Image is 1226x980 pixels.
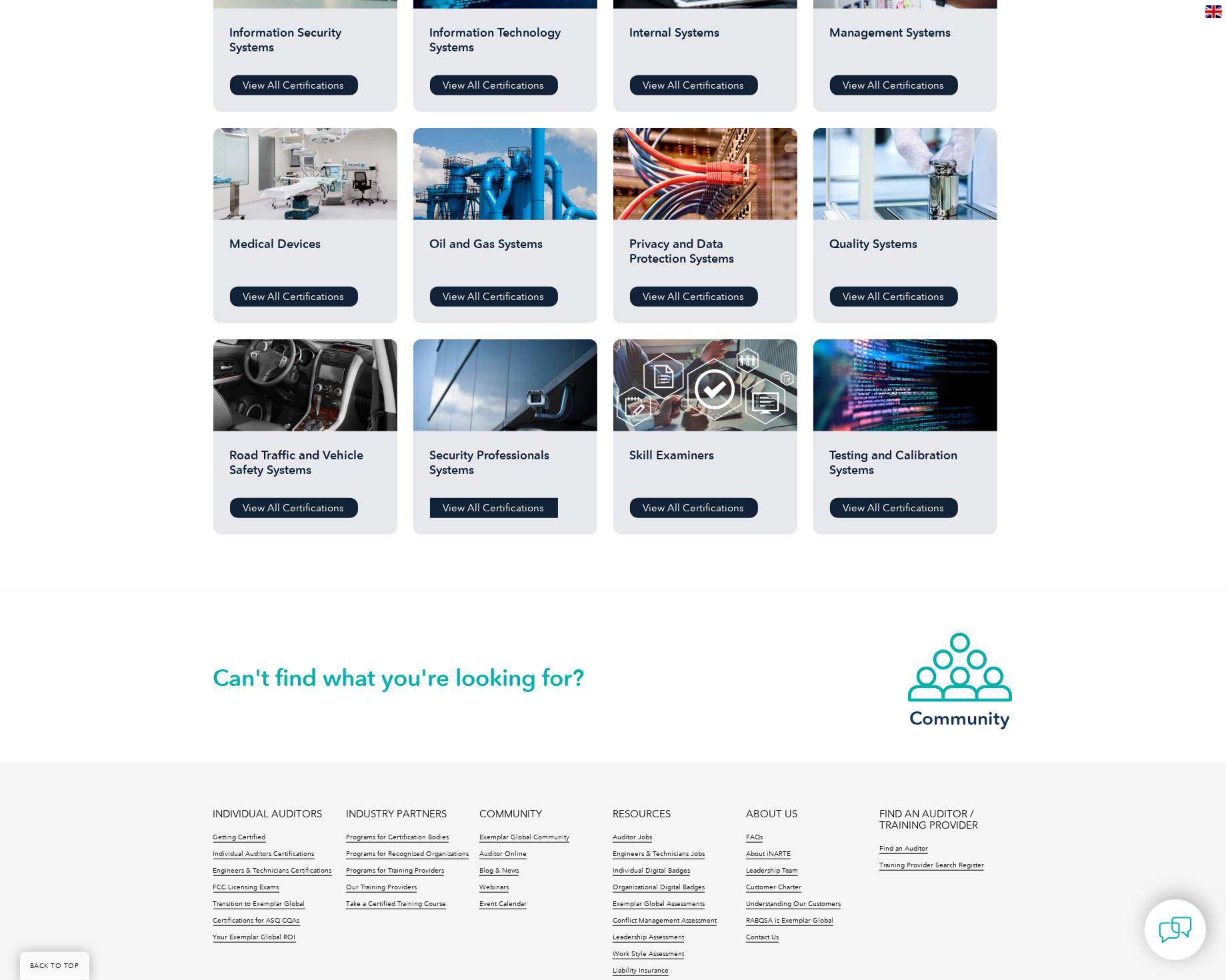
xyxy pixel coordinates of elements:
[346,867,444,876] a: Programs for Training Providers
[213,883,279,893] a: FCC Licensing Exams
[746,850,791,859] a: About iNARTE
[230,237,381,277] h2: Medical Devices
[879,861,984,871] a: Training Provider Search Register
[830,287,958,307] a: View All Certifications
[213,867,332,876] a: Engineers & Technicians Certifications
[430,25,581,65] h2: Information Technology Systems
[830,75,958,95] a: View All Certifications
[746,809,797,820] a: ABOUT US
[479,867,519,876] a: Blog & News
[630,498,758,518] a: View All Certifications
[613,867,690,876] a: Individual Digital Badges
[479,883,509,893] a: Webinars
[430,75,558,95] a: View All Certifications
[230,448,381,488] h2: Road Traffic and Vehicle Safety Systems
[430,287,558,307] a: View All Certifications
[346,900,446,909] a: Take a Certified Training Course
[213,917,300,926] a: Certifications for ASQ CQAs
[613,950,684,959] a: Work Style Assessment
[907,710,1013,727] h3: Community
[907,631,1013,727] a: Community
[630,287,758,307] a: View All Certifications
[1159,913,1192,947] img: contact-chat.png
[613,833,652,843] a: Auditor Jobs
[879,845,928,854] a: Find an Auditor
[830,237,981,277] h2: Quality Systems
[830,448,981,488] h2: Testing and Calibration Systems
[879,809,1013,831] a: FIND AN AUDITOR / TRAINING PROVIDER
[613,883,705,893] a: Organizational Digital Badges
[746,867,798,876] a: Leadership Team
[1205,5,1222,18] img: en
[230,498,358,518] a: View All Certifications
[346,883,417,893] a: Our Training Providers
[479,809,542,820] a: COMMUNITY
[613,933,684,943] a: Leadership Assessment
[213,667,613,689] h2: Can't find what you're looking for?
[213,900,305,909] a: Transition to Exemplar Global
[613,850,705,859] a: Engineers & Technicians Jobs
[213,809,323,820] a: INDIVIDUAL AUDITORS
[346,850,469,859] a: Programs for Recognized Organizations
[230,75,358,95] a: View All Certifications
[830,498,958,518] a: View All Certifications
[20,952,89,980] a: BACK TO TOP
[479,900,527,909] a: Event Calendar
[430,448,581,488] h2: Security Professionals Systems
[613,917,717,926] a: Conflict Management Assessment
[613,809,671,820] a: RESOURCES
[630,75,758,95] a: View All Certifications
[746,883,801,893] a: Customer Charter
[746,833,763,843] a: FAQs
[630,448,781,488] h2: Skill Examiners
[630,25,781,65] h2: Internal Systems
[746,900,841,909] a: Understanding Our Customers
[213,850,315,859] a: Individual Auditors Certifications
[746,933,779,943] a: Contact Us
[213,933,296,943] a: Your Exemplar Global ROI
[230,25,381,65] h2: Information Security Systems
[479,850,527,859] a: Auditor Online
[430,498,558,518] a: View All Certifications
[430,237,581,277] h2: Oil and Gas Systems
[613,967,669,976] a: Liability Insurance
[746,917,833,926] a: RABQSA is Exemplar Global
[630,237,781,277] h2: Privacy and Data Protection Systems
[830,25,981,65] h2: Management Systems
[346,809,447,820] a: INDUSTRY PARTNERS
[346,833,449,843] a: Programs for Certification Bodies
[479,833,569,843] a: Exemplar Global Community
[613,900,705,909] a: Exemplar Global Assessments
[907,631,1013,703] img: icon-community.webp
[213,833,266,843] a: Getting Certified
[230,287,358,307] a: View All Certifications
